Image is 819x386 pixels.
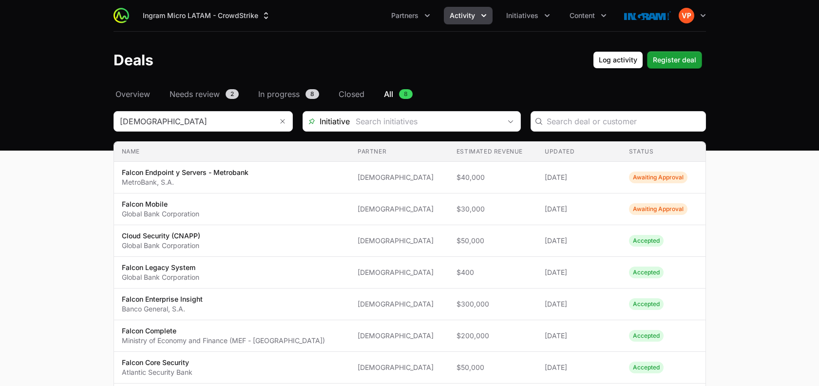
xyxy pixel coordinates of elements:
th: Status [621,142,705,162]
button: Partners [385,7,436,24]
p: Global Bank Corporation [122,272,199,282]
div: Activity menu [444,7,493,24]
span: [DATE] [545,204,613,214]
th: Partner [350,142,449,162]
nav: Deals navigation [114,88,706,100]
span: $40,000 [457,173,529,182]
div: Content menu [564,7,612,24]
span: Register deal [653,54,696,66]
span: [DEMOGRAPHIC_DATA] [358,236,441,246]
div: Main navigation [129,7,612,24]
span: $50,000 [457,236,529,246]
div: Partners menu [385,7,436,24]
th: Estimated revenue [449,142,537,162]
span: [DATE] [545,236,613,246]
span: $300,000 [457,299,529,309]
span: Initiative [303,116,350,127]
p: Falcon Endpoint y Servers - Metrobank [122,168,248,177]
span: Content [570,11,595,20]
p: Global Bank Corporation [122,241,200,251]
button: Initiatives [500,7,556,24]
span: [DATE] [545,268,613,277]
th: Updated [537,142,621,162]
p: Banco General, S.A. [122,304,203,314]
span: Initiatives [506,11,538,20]
span: [DEMOGRAPHIC_DATA] [358,299,441,309]
span: [DATE] [545,331,613,341]
button: Ingram Micro LATAM - CrowdStrike [137,7,277,24]
a: Overview [114,88,152,100]
h1: Deals [114,51,153,69]
span: 2 [226,89,239,99]
p: Global Bank Corporation [122,209,199,219]
span: [DEMOGRAPHIC_DATA] [358,268,441,277]
p: Falcon Mobile [122,199,199,209]
span: Log activity [599,54,637,66]
button: Log activity [593,51,643,69]
a: In progress8 [256,88,321,100]
img: Vanessa ParedesAyala [679,8,694,23]
span: [DATE] [545,299,613,309]
p: Cloud Security (CNAPP) [122,231,200,241]
p: Falcon Core Security [122,358,192,367]
span: $400 [457,268,529,277]
a: All8 [382,88,415,100]
span: Needs review [170,88,220,100]
span: Activity [450,11,475,20]
input: Search partner [114,112,273,131]
img: ActivitySource [114,8,129,23]
span: All [384,88,393,100]
th: Name [114,142,350,162]
span: 8 [399,89,413,99]
div: Primary actions [593,51,702,69]
p: Atlantic Security Bank [122,367,192,377]
span: Closed [339,88,364,100]
img: Ingram Micro LATAM [624,6,671,25]
p: Ministry of Economy and Finance (MEF - [GEOGRAPHIC_DATA]) [122,336,325,346]
span: $50,000 [457,363,529,372]
input: Search initiatives [350,112,501,131]
div: Initiatives menu [500,7,556,24]
button: Remove [273,112,292,131]
span: [DEMOGRAPHIC_DATA] [358,204,441,214]
span: $200,000 [457,331,529,341]
p: MetroBank, S.A. [122,177,248,187]
div: Supplier switch menu [137,7,277,24]
span: [DATE] [545,173,613,182]
p: Falcon Complete [122,326,325,336]
button: Register deal [647,51,702,69]
div: Open [501,112,520,131]
span: [DEMOGRAPHIC_DATA] [358,173,441,182]
p: Falcon Enterprise Insight [122,294,203,304]
span: In progress [258,88,300,100]
button: Content [564,7,612,24]
span: 8 [305,89,319,99]
span: Partners [391,11,419,20]
a: Closed [337,88,366,100]
span: [DEMOGRAPHIC_DATA] [358,363,441,372]
p: Falcon Legacy System [122,263,199,272]
input: Search deal or customer [547,116,700,127]
button: Activity [444,7,493,24]
a: Needs review2 [168,88,241,100]
span: [DEMOGRAPHIC_DATA] [358,331,441,341]
span: [DATE] [545,363,613,372]
span: Overview [115,88,150,100]
span: $30,000 [457,204,529,214]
